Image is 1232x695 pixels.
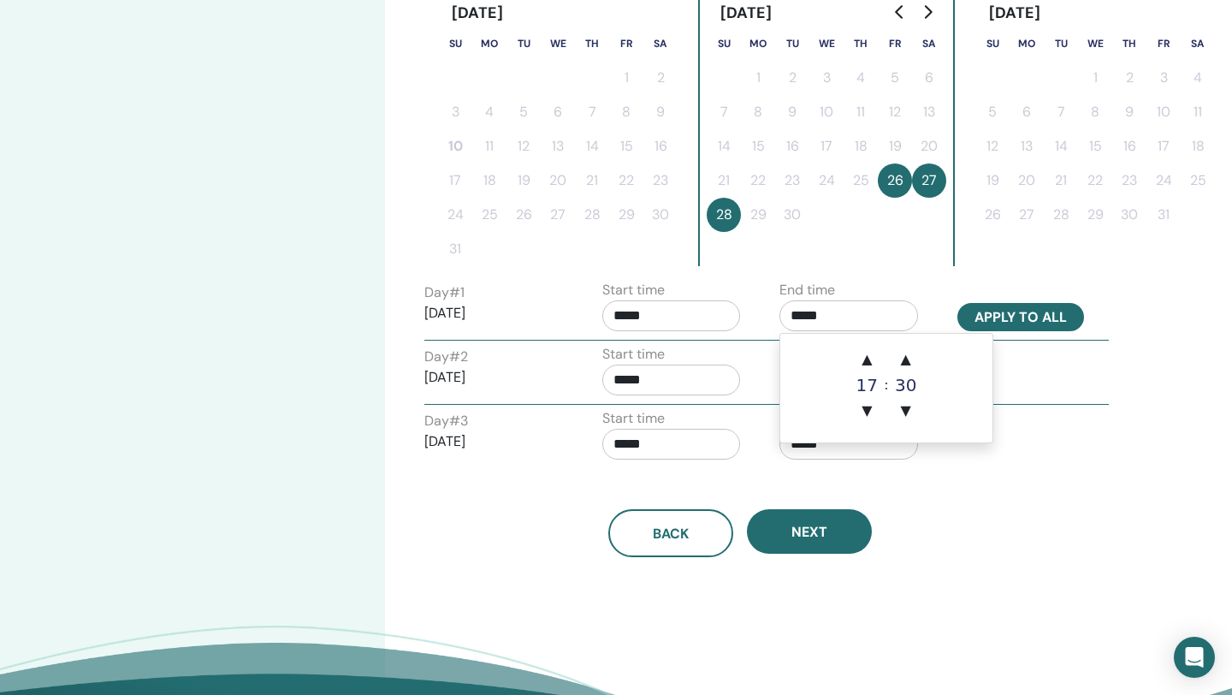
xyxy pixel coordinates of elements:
th: Tuesday [506,27,541,61]
button: 16 [643,129,678,163]
th: Wednesday [541,27,575,61]
button: 18 [472,163,506,198]
button: 17 [809,129,844,163]
th: Saturday [643,27,678,61]
button: Back [608,509,733,557]
button: 11 [472,129,506,163]
button: 15 [1078,129,1112,163]
button: 23 [1112,163,1146,198]
th: Friday [609,27,643,61]
button: 31 [438,232,472,266]
button: 23 [643,163,678,198]
button: 27 [1010,198,1044,232]
button: 20 [912,129,946,163]
button: 6 [912,61,946,95]
span: Next [791,523,827,541]
button: 22 [609,163,643,198]
button: 6 [541,95,575,129]
button: 5 [506,95,541,129]
button: 20 [541,163,575,198]
button: 9 [643,95,678,129]
th: Saturday [1181,27,1215,61]
button: 1 [609,61,643,95]
button: 20 [1010,163,1044,198]
button: 27 [912,163,946,198]
th: Sunday [707,27,741,61]
button: 31 [1146,198,1181,232]
button: 5 [975,95,1010,129]
button: 10 [1146,95,1181,129]
button: 9 [1112,95,1146,129]
span: ▼ [889,394,923,428]
th: Friday [1146,27,1181,61]
button: 12 [878,95,912,129]
p: [DATE] [424,431,563,452]
button: 5 [878,61,912,95]
button: Next [747,509,872,554]
p: [DATE] [424,303,563,324]
button: 15 [741,129,775,163]
button: 25 [844,163,878,198]
button: 10 [438,129,472,163]
button: 6 [1010,95,1044,129]
th: Thursday [844,27,878,61]
button: 30 [1112,198,1146,232]
button: 8 [609,95,643,129]
div: 17 [850,377,884,394]
p: [DATE] [424,367,563,388]
button: 17 [1146,129,1181,163]
button: 10 [809,95,844,129]
th: Wednesday [809,27,844,61]
span: ▼ [850,394,884,428]
button: 16 [775,129,809,163]
button: 21 [575,163,609,198]
button: 21 [707,163,741,198]
button: 23 [775,163,809,198]
th: Tuesday [1044,27,1078,61]
label: Day # 1 [424,282,465,303]
th: Saturday [912,27,946,61]
button: 24 [809,163,844,198]
button: 13 [1010,129,1044,163]
div: 30 [889,377,923,394]
button: 26 [975,198,1010,232]
button: 11 [844,95,878,129]
label: Start time [602,408,665,429]
button: 24 [1146,163,1181,198]
button: 25 [472,198,506,232]
button: 4 [1181,61,1215,95]
button: 14 [1044,129,1078,163]
button: 19 [878,129,912,163]
label: Day # 2 [424,347,468,367]
button: 22 [1078,163,1112,198]
label: Start time [602,280,665,300]
button: 17 [438,163,472,198]
button: 30 [775,198,809,232]
th: Thursday [575,27,609,61]
button: 13 [912,95,946,129]
button: 14 [575,129,609,163]
th: Monday [1010,27,1044,61]
span: ▲ [850,342,884,377]
button: 28 [1044,198,1078,232]
button: 3 [809,61,844,95]
span: ▲ [889,342,923,377]
button: 21 [1044,163,1078,198]
button: 4 [844,61,878,95]
button: 11 [1181,95,1215,129]
th: Thursday [1112,27,1146,61]
div: : [884,342,888,428]
button: 26 [506,198,541,232]
th: Wednesday [1078,27,1112,61]
th: Monday [741,27,775,61]
button: 3 [438,95,472,129]
button: 27 [541,198,575,232]
button: 22 [741,163,775,198]
button: 28 [575,198,609,232]
button: 12 [506,129,541,163]
button: 13 [541,129,575,163]
button: 29 [741,198,775,232]
button: 1 [1078,61,1112,95]
th: Monday [472,27,506,61]
button: 2 [643,61,678,95]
